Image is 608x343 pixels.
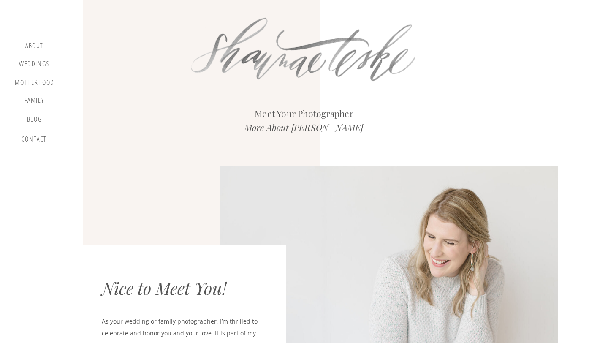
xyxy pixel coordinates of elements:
[15,79,54,88] a: motherhood
[20,135,49,147] a: contact
[210,106,398,120] h2: Meet Your Photographer
[244,121,363,133] i: More About [PERSON_NAME]
[22,42,47,52] a: about
[102,278,271,302] div: Nice to Meet You!
[22,115,47,127] a: blog
[18,96,50,107] a: Family
[18,60,50,71] a: Weddings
